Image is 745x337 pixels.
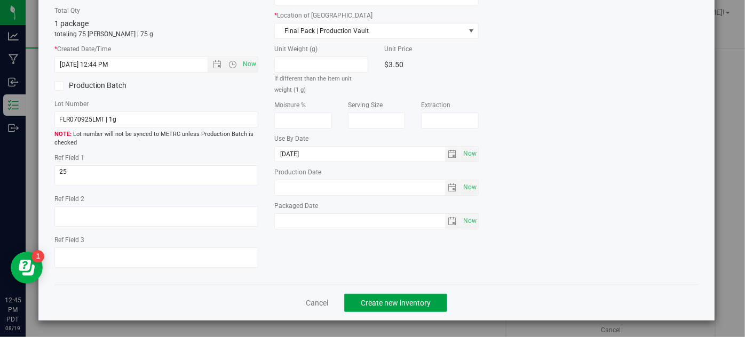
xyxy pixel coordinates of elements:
label: Production Date [274,167,479,177]
button: Create new inventory [344,294,447,312]
label: Ref Field 3 [54,235,259,245]
label: Production Batch [54,80,148,91]
label: Location of [GEOGRAPHIC_DATA] [274,11,479,20]
span: Open the date view [208,60,226,69]
span: Lot number will not be synced to METRC unless Production Batch is checked [54,130,259,148]
span: select [465,23,478,38]
span: select [461,147,478,162]
p: totaling 75 [PERSON_NAME] | 75 g [54,29,259,39]
iframe: Resource center unread badge [31,250,44,263]
label: Total Qty [54,6,259,15]
span: select [461,180,478,195]
span: select [445,180,461,195]
iframe: Resource center [11,252,43,284]
span: Set Current date [461,213,479,229]
small: If different than the item unit weight (1 g) [274,75,352,93]
span: Final Pack | Production Vault [275,23,465,38]
label: Lot Number [54,99,259,109]
label: Ref Field 1 [54,153,259,163]
label: Moisture % [274,100,332,110]
label: Created Date/Time [54,44,259,54]
span: select [461,214,478,229]
label: Unit Price [384,44,478,54]
label: Unit Weight (g) [274,44,368,54]
span: select [445,147,461,162]
span: 1 package [54,19,89,28]
label: Extraction [421,100,479,110]
span: Create new inventory [361,299,431,307]
label: Use By Date [274,134,479,143]
span: Set Current date [461,146,479,162]
a: Cancel [306,298,328,308]
label: Ref Field 2 [54,194,259,204]
label: Serving Size [348,100,406,110]
span: Set Current date [461,180,479,195]
label: Packaged Date [274,201,479,211]
div: $3.50 [384,57,478,73]
span: Open the time view [224,60,242,69]
span: Set Current date [241,57,259,72]
span: select [445,214,461,229]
